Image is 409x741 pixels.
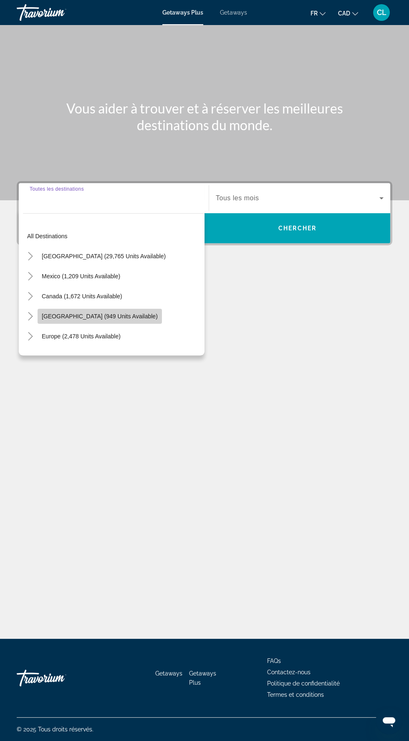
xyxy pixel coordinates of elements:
[38,249,170,264] button: [GEOGRAPHIC_DATA] (29,765 units available)
[155,670,182,677] a: Getaways
[338,10,350,17] span: CAD
[267,669,311,675] a: Contactez-nous
[311,10,318,17] span: fr
[17,726,93,733] span: © 2025 Tous droits réservés.
[377,8,386,17] span: CL
[23,229,204,244] button: All destinations
[42,313,158,320] span: [GEOGRAPHIC_DATA] (949 units available)
[42,293,122,300] span: Canada (1,672 units available)
[267,691,324,698] a: Termes et conditions
[38,269,124,284] button: Mexico (1,209 units available)
[17,2,100,23] a: Travorium
[19,183,390,243] div: Search widget
[23,269,38,284] button: Toggle Mexico (1,209 units available)
[162,9,203,16] a: Getaways Plus
[371,4,392,21] button: User Menu
[42,333,121,340] span: Europe (2,478 units available)
[23,349,38,364] button: Toggle Australia (214 units available)
[23,249,38,264] button: Toggle United States (29,765 units available)
[27,233,68,239] span: All destinations
[42,253,166,260] span: [GEOGRAPHIC_DATA] (29,765 units available)
[376,708,402,734] iframe: Bouton de lancement de la fenêtre de messagerie
[204,213,390,243] button: Chercher
[267,680,340,687] a: Politique de confidentialité
[17,665,100,691] a: Travorium
[278,225,316,232] span: Chercher
[216,194,259,202] span: Tous les mois
[338,7,358,19] button: Change currency
[23,329,38,344] button: Toggle Europe (2,478 units available)
[189,670,216,686] a: Getaways Plus
[38,289,126,304] button: Canada (1,672 units available)
[48,100,361,134] h1: Vous aider à trouver et à réserver les meilleures destinations du monde.
[311,7,326,19] button: Change language
[38,309,162,324] button: [GEOGRAPHIC_DATA] (949 units available)
[23,309,38,324] button: Toggle Caribbean & Atlantic Islands (949 units available)
[38,329,125,344] button: Europe (2,478 units available)
[30,186,84,192] span: Toutes les destinations
[42,273,120,280] span: Mexico (1,209 units available)
[23,289,38,304] button: Toggle Canada (1,672 units available)
[267,658,281,664] a: FAQs
[38,349,162,364] button: [GEOGRAPHIC_DATA] (214 units available)
[220,9,247,16] a: Getaways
